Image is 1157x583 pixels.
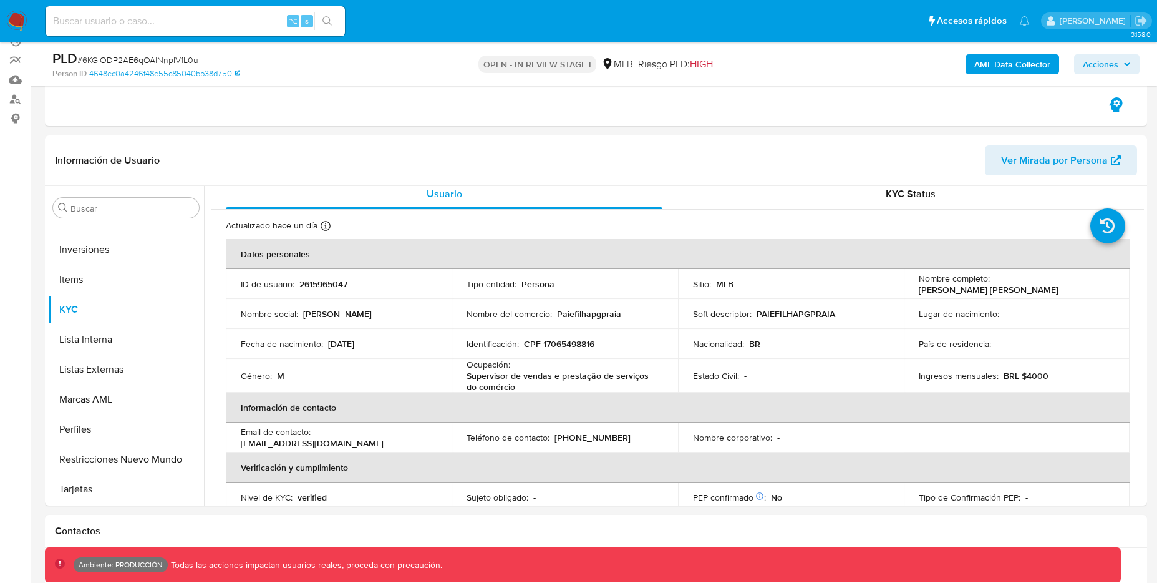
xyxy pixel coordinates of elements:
[919,308,999,320] p: Lugar de nacimiento :
[48,235,204,265] button: Inversiones
[303,308,372,320] p: [PERSON_NAME]
[1019,16,1030,26] a: Notificaciones
[48,355,204,385] button: Listas Externas
[48,414,204,444] button: Perfiles
[328,338,354,350] p: [DATE]
[48,325,204,355] button: Lista Interna
[1004,370,1048,381] p: BRL $4000
[886,187,936,201] span: KYC Status
[226,393,1130,423] th: Información de contacto
[966,54,1059,74] button: AML Data Collector
[693,338,744,350] p: Nacionalidad :
[1004,308,1007,320] p: -
[1074,54,1140,74] button: Acciones
[70,203,194,214] input: Buscar
[771,492,782,503] p: No
[693,308,752,320] p: Soft descriptor :
[52,68,87,79] b: Person ID
[1025,492,1028,503] p: -
[241,438,384,449] p: [EMAIL_ADDRESS][DOMAIN_NAME]
[1131,29,1151,39] span: 3.158.0
[919,338,991,350] p: País de residencia :
[314,12,340,30] button: search-icon
[919,273,990,284] p: Nombre completo :
[467,432,549,443] p: Teléfono de contacto :
[48,444,204,474] button: Restricciones Nuevo Mundo
[58,203,68,213] button: Buscar
[919,492,1020,503] p: Tipo de Confirmación PEP :
[996,338,999,350] p: -
[52,48,77,68] b: PLD
[693,370,739,381] p: Estado Civil :
[241,338,323,350] p: Fecha de nacimiento :
[690,57,713,71] span: HIGH
[48,474,204,504] button: Tarjetas
[299,278,347,290] p: 2615965047
[1083,54,1118,74] span: Acciones
[533,492,536,503] p: -
[241,308,298,320] p: Nombre social :
[241,370,272,381] p: Género :
[305,15,309,27] span: s
[554,432,631,443] p: [PHONE_NUMBER]
[467,308,552,320] p: Nombre del comercio :
[241,492,293,503] p: Nivel de KYC :
[521,278,554,290] p: Persona
[777,432,780,443] p: -
[524,338,594,350] p: CPF 17065498816
[89,68,240,79] a: 4648ec0a4246f48e55c85040bb38d750
[467,359,510,370] p: Ocupación :
[1001,145,1108,175] span: Ver Mirada por Persona
[79,562,163,567] p: Ambiente: PRODUCCIÓN
[693,492,766,503] p: PEP confirmado :
[226,453,1130,483] th: Verificación y cumplimiento
[48,385,204,414] button: Marcas AML
[937,14,1007,27] span: Accesos rápidos
[48,295,204,325] button: KYC
[298,492,327,503] p: verified
[744,370,747,381] p: -
[427,187,462,201] span: Usuario
[1135,14,1148,27] a: Salir
[46,13,345,29] input: Buscar usuario o caso...
[226,220,317,232] p: Actualizado hace un día
[601,57,633,71] div: MLB
[168,559,442,571] p: Todas las acciones impactan usuarios reales, proceda con precaución.
[55,525,1137,537] h1: Contactos
[974,54,1050,74] b: AML Data Collector
[749,338,760,350] p: BR
[48,265,204,295] button: Items
[288,15,298,27] span: ⌥
[241,278,294,290] p: ID de usuario :
[638,57,713,71] span: Riesgo PLD:
[693,432,772,443] p: Nombre corporativo :
[467,492,528,503] p: Sujeto obligado :
[77,54,198,66] span: # 6KGIODP2AE6qOAlNnpIV1L0u
[226,239,1130,269] th: Datos personales
[241,426,311,438] p: Email de contacto :
[478,56,596,73] p: OPEN - IN REVIEW STAGE I
[467,370,657,393] p: Supervisor de vendas e prestação de serviços do comércio
[277,370,284,381] p: M
[716,278,733,290] p: MLB
[467,338,519,350] p: Identificación :
[919,284,1058,295] p: [PERSON_NAME] [PERSON_NAME]
[985,145,1137,175] button: Ver Mirada por Persona
[1060,15,1130,27] p: luis.birchenz@mercadolibre.com
[693,278,711,290] p: Sitio :
[55,154,160,167] h1: Información de Usuario
[557,308,621,320] p: Paiefilhapgpraia
[757,308,835,320] p: PAIEFILHAPGPRAIA
[919,370,999,381] p: Ingresos mensuales :
[467,278,516,290] p: Tipo entidad :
